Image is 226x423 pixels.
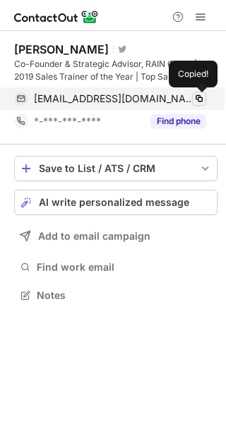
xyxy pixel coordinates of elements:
span: [EMAIL_ADDRESS][DOMAIN_NAME] [34,92,196,105]
button: save-profile-one-click [14,156,218,181]
div: Save to List / ATS / CRM [39,163,193,174]
img: ContactOut v5.3.10 [14,8,99,25]
button: AI write personalized message [14,190,218,215]
span: AI write personalized message [39,197,189,208]
button: Add to email campaign [14,223,218,249]
span: Notes [37,289,212,302]
button: Notes [14,286,218,305]
div: Co-Founder & Strategic Advisor, RAIN Group | 2019 Sales Trainer of the Year | Top Sales Training ... [14,58,218,83]
div: [PERSON_NAME] [14,42,109,56]
span: Add to email campaign [38,231,150,242]
button: Reveal Button [150,114,206,128]
button: Find work email [14,257,218,277]
span: Find work email [37,261,212,274]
